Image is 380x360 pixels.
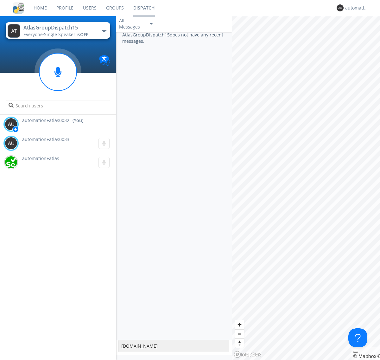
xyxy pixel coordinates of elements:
[235,339,244,348] span: Reset bearing to north
[73,117,83,124] div: (You)
[235,329,244,338] button: Zoom out
[5,156,17,169] img: d2d01cd9b4174d08988066c6d424eccd
[337,4,344,11] img: 373638.png
[5,118,17,131] img: 373638.png
[234,351,262,358] a: Mapbox logo
[22,117,69,124] span: automation+atlas0032
[13,2,24,14] img: cddb5a64eb264b2086981ab96f4c1ba7
[6,100,110,111] input: Search users
[22,155,59,161] span: automation+atlas
[353,351,358,353] button: Toggle attribution
[150,23,153,25] img: caret-down-sm.svg
[353,354,376,359] a: Mapbox
[80,31,88,37] span: OFF
[44,31,88,37] span: Single Speaker is
[118,340,229,352] textarea: [DOMAIN_NAME]
[345,5,369,11] div: automation+atlas0032
[119,17,144,30] div: All Messages
[22,136,69,142] span: automation+atlas0033
[235,338,244,348] button: Reset bearing to north
[23,24,95,31] div: AtlasGroupDispatch15
[348,328,367,347] iframe: Toggle Customer Support
[235,320,244,329] button: Zoom in
[23,31,95,38] div: Everyone ·
[6,22,110,39] button: AtlasGroupDispatch15Everyone·Single Speaker isOFF
[8,24,20,38] img: 373638.png
[116,32,232,340] div: AtlasGroupDispatch15 does not have any recent messages.
[5,137,17,150] img: 373638.png
[99,55,110,66] img: Translation enabled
